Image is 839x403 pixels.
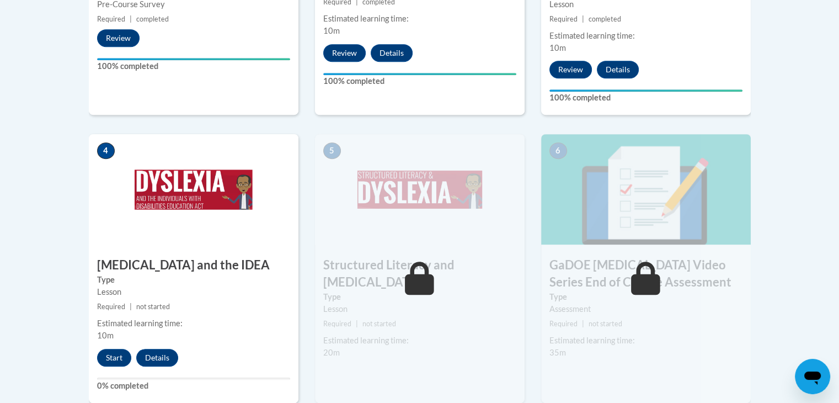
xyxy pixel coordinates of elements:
[97,60,290,72] label: 100% completed
[589,15,621,23] span: completed
[549,348,566,357] span: 35m
[323,26,340,35] span: 10m
[549,89,742,92] div: Your progress
[323,320,351,328] span: Required
[549,335,742,347] div: Estimated learning time:
[371,44,413,62] button: Details
[97,142,115,159] span: 4
[136,303,170,311] span: not started
[589,320,622,328] span: not started
[97,349,131,367] button: Start
[97,331,114,340] span: 10m
[323,13,516,25] div: Estimated learning time:
[89,257,298,274] h3: [MEDICAL_DATA] and the IDEA
[549,291,742,303] label: Type
[97,58,290,60] div: Your progress
[89,134,298,245] img: Course Image
[97,15,125,23] span: Required
[323,335,516,347] div: Estimated learning time:
[597,61,639,78] button: Details
[97,29,140,47] button: Review
[323,73,516,75] div: Your progress
[549,61,592,78] button: Review
[549,320,578,328] span: Required
[549,303,742,315] div: Assessment
[97,380,290,392] label: 0% completed
[130,303,132,311] span: |
[315,257,525,291] h3: Structured Literacy and [MEDICAL_DATA]
[582,320,584,328] span: |
[582,15,584,23] span: |
[97,303,125,311] span: Required
[97,286,290,298] div: Lesson
[795,359,830,394] iframe: Button to launch messaging window
[323,75,516,87] label: 100% completed
[136,15,169,23] span: completed
[130,15,132,23] span: |
[323,303,516,315] div: Lesson
[315,134,525,245] img: Course Image
[541,134,751,245] img: Course Image
[323,44,366,62] button: Review
[97,274,290,286] label: Type
[549,142,567,159] span: 6
[97,317,290,330] div: Estimated learning time:
[323,291,516,303] label: Type
[549,30,742,42] div: Estimated learning time:
[549,15,578,23] span: Required
[541,257,751,291] h3: GaDOE [MEDICAL_DATA] Video Series End of Course Assessment
[549,92,742,104] label: 100% completed
[549,43,566,52] span: 10m
[136,349,178,367] button: Details
[323,348,340,357] span: 20m
[323,142,341,159] span: 5
[362,320,396,328] span: not started
[356,320,358,328] span: |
